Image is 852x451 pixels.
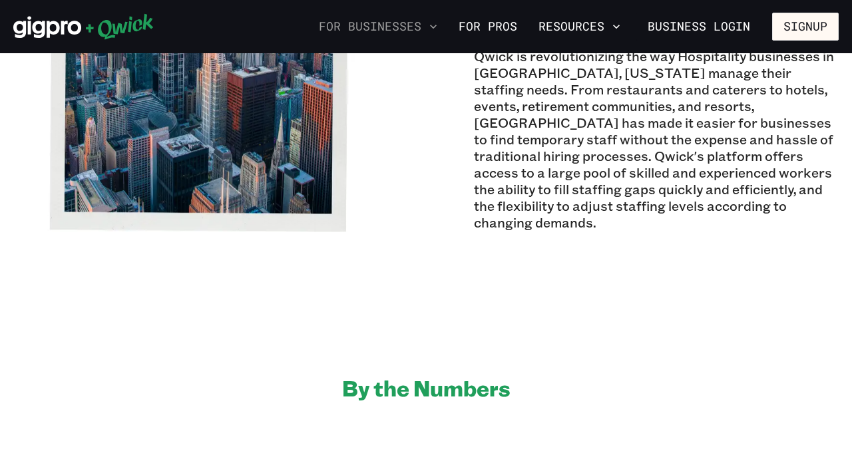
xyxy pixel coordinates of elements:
[772,13,839,41] button: Signup
[314,15,443,38] button: For Businesses
[342,375,511,401] h2: By the Numbers
[453,15,523,38] a: For Pros
[636,13,761,41] a: Business Login
[474,48,839,231] p: Qwick is revolutionizing the way Hospitality businesses in [GEOGRAPHIC_DATA], [US_STATE] manage t...
[533,15,626,38] button: Resources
